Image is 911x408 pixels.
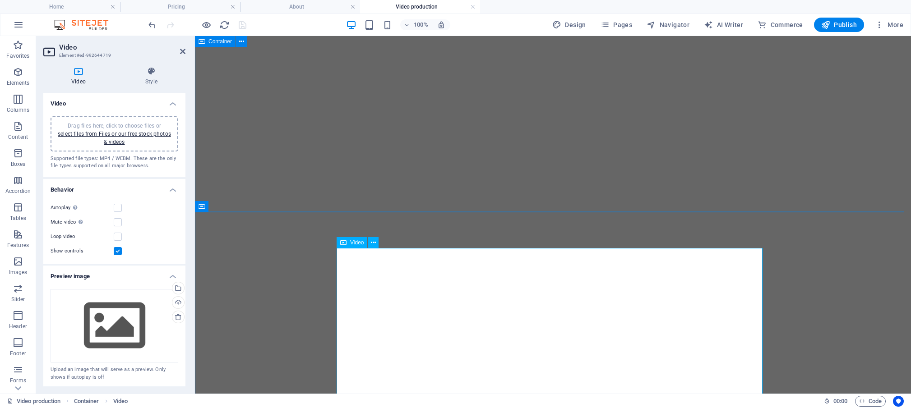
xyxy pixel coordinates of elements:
h4: Preview image [43,266,185,282]
button: Usercentrics [893,396,904,407]
p: Content [8,133,28,141]
span: More [875,20,903,29]
label: Autoplay [51,202,114,213]
span: Video [350,240,364,245]
button: Pages [597,18,636,32]
label: Mute video [51,217,114,228]
label: Show controls [51,246,114,257]
a: select files from Files or our free stock photos & videos [58,131,171,145]
p: Header [9,323,27,330]
p: Boxes [11,160,26,168]
p: Elements [7,79,30,87]
button: More [871,18,907,32]
button: AI Writer [700,18,747,32]
h3: Element #ed-992644719 [59,51,167,60]
p: Features [7,242,29,249]
span: Navigator [647,20,689,29]
img: Editor Logo [52,19,120,30]
h4: Video [43,93,185,109]
button: undo [147,19,157,30]
label: Loop video [51,231,114,242]
span: Pages [601,20,632,29]
span: Click to select. Double-click to edit [113,396,128,407]
span: Design [552,20,586,29]
span: Publish [821,20,857,29]
i: On resize automatically adjust zoom level to fit chosen device. [437,21,445,29]
p: Footer [10,350,26,357]
p: Forms [10,377,26,384]
p: Columns [7,106,29,114]
p: Accordion [5,188,31,195]
div: Select files from the file manager, stock photos, or upload file(s) [51,289,178,363]
button: Publish [814,18,864,32]
i: Reload page [219,20,230,30]
p: Tables [10,215,26,222]
h4: Style [117,67,185,86]
p: Images [9,269,28,276]
h6: Session time [824,396,848,407]
nav: breadcrumb [74,396,128,407]
button: 100% [400,19,432,30]
span: Click to select. Double-click to edit [74,396,99,407]
h4: About [240,2,360,12]
p: Favorites [6,52,29,60]
span: 00 00 [833,396,847,407]
div: Supported file types: MP4 / WEBM. These are the only file types supported on all major browsers. [51,155,178,170]
h4: Video [43,67,117,86]
i: Undo: Add element (Ctrl+Z) [147,20,157,30]
h4: Behavior [43,179,185,195]
button: Commerce [754,18,807,32]
div: Design (Ctrl+Alt+Y) [549,18,590,32]
button: reload [219,19,230,30]
button: Code [855,396,886,407]
h2: Video [59,43,185,51]
h4: Video production [360,2,480,12]
span: Commerce [758,20,803,29]
a: Click to cancel selection. Double-click to open Pages [7,396,61,407]
p: Slider [11,296,25,303]
button: Design [549,18,590,32]
div: Upload an image that will serve as a preview. Only shows if autoplay is off [51,366,178,381]
h6: 100% [414,19,428,30]
span: Drag files here, click to choose files or [58,123,171,145]
span: AI Writer [704,20,743,29]
span: Code [859,396,882,407]
span: : [840,398,841,404]
span: Container [208,39,232,44]
h4: Pricing [120,2,240,12]
button: Navigator [643,18,693,32]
